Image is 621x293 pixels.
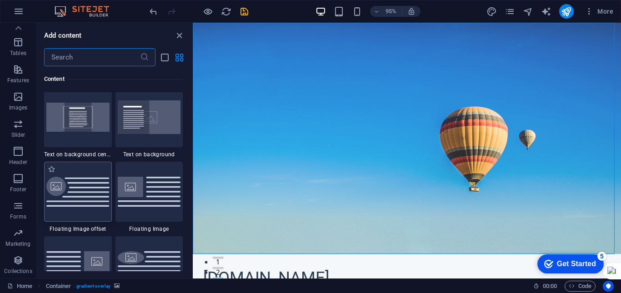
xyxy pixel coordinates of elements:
[159,52,170,63] button: list-view
[220,6,231,17] button: reload
[27,10,66,18] div: Get Started
[148,6,159,17] button: undo
[115,151,183,158] span: Text on background
[505,6,516,17] button: pages
[10,213,26,220] p: Forms
[46,103,110,131] img: text-on-background-centered.svg
[585,7,613,16] span: More
[44,162,112,233] div: Floating Image offset
[486,6,497,17] button: design
[44,87,112,158] div: Text on background centered
[543,281,557,292] span: 00 00
[21,257,32,259] button: 2
[115,162,183,233] div: Floating Image
[21,246,32,248] button: 1
[46,251,110,281] img: floating-image-right.svg
[549,283,551,289] span: :
[44,30,82,41] h6: Add content
[52,6,120,17] img: Editor Logo
[44,48,140,66] input: Search
[221,6,231,17] i: Reload page
[21,268,32,270] button: 3
[9,104,28,111] p: Images
[9,159,27,166] p: Header
[581,4,617,19] button: More
[46,281,120,292] nav: breadcrumb
[523,6,534,17] button: navigator
[569,281,591,292] span: Code
[10,186,26,193] p: Footer
[48,165,55,173] span: Add to favorites
[7,281,32,292] a: Click to cancel selection. Double-click to open Pages
[118,177,181,206] img: floating-image.svg
[10,50,26,57] p: Tables
[46,281,71,292] span: Click to select. Double-click to edit
[67,2,76,11] div: 5
[118,251,181,281] img: floating-image-round.svg
[11,131,25,139] p: Slider
[44,225,112,233] span: Floating Image offset
[239,6,250,17] i: Save (Ctrl+S)
[148,6,159,17] i: Undo: Change button (Ctrl+Z)
[174,52,185,63] button: grid-view
[5,240,30,248] p: Marketing
[7,5,74,24] div: Get Started 5 items remaining, 0% complete
[239,6,250,17] button: save
[4,268,32,275] p: Collections
[7,77,29,84] p: Features
[559,4,574,19] button: publish
[115,225,183,233] span: Floating Image
[202,6,213,17] button: Click here to leave preview mode and continue editing
[46,177,110,207] img: floating-image-offset.svg
[561,6,571,17] i: Publish
[118,100,181,134] img: text-on-bacground.svg
[370,6,402,17] button: 95%
[174,30,185,41] button: close panel
[523,6,533,17] i: Navigator
[486,6,497,17] i: Design (Ctrl+Alt+Y)
[541,6,552,17] button: text_generator
[533,281,557,292] h6: Session time
[384,6,398,17] h6: 95%
[44,74,183,84] h6: Content
[75,281,110,292] span: . gradient-overlay
[115,87,183,158] div: Text on background
[603,281,614,292] button: Usercentrics
[44,151,112,158] span: Text on background centered
[114,283,120,288] i: This element contains a background
[565,281,596,292] button: Code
